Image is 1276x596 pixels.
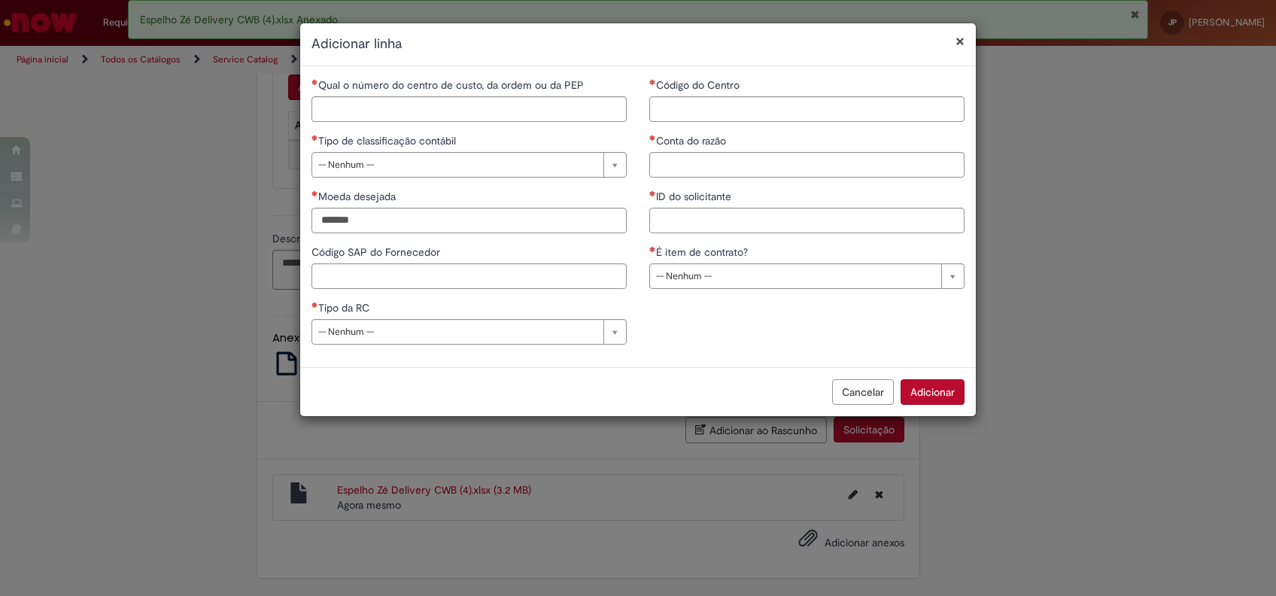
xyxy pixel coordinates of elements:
[649,135,656,141] span: Necessários
[318,190,399,203] span: Moeda desejada
[649,246,656,252] span: Necessários
[955,33,965,49] button: Fechar modal
[318,320,596,344] span: -- Nenhum --
[649,79,656,85] span: Necessários
[649,190,656,196] span: Necessários
[311,302,318,308] span: Necessários
[311,245,443,259] span: Código SAP do Fornecedor
[318,301,372,315] span: Tipo da RC
[649,152,965,178] input: Conta do razão
[311,135,318,141] span: Necessários
[656,134,729,147] span: Conta do razão
[311,35,965,54] h2: Adicionar linha
[656,190,734,203] span: ID do solicitante
[311,79,318,85] span: Necessários
[311,190,318,196] span: Necessários
[649,96,965,122] input: Código do Centro
[901,379,965,405] button: Adicionar
[318,134,459,147] span: Tipo de classificação contábil
[318,78,587,92] span: Qual o número do centro de custo, da ordem ou da PEP
[311,208,627,233] input: Moeda desejada
[656,245,751,259] span: É item de contrato?
[311,263,627,289] input: Código SAP do Fornecedor
[649,208,965,233] input: ID do solicitante
[656,264,934,288] span: -- Nenhum --
[656,78,743,92] span: Código do Centro
[318,153,596,177] span: -- Nenhum --
[311,96,627,122] input: Qual o número do centro de custo, da ordem ou da PEP
[832,379,894,405] button: Cancelar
